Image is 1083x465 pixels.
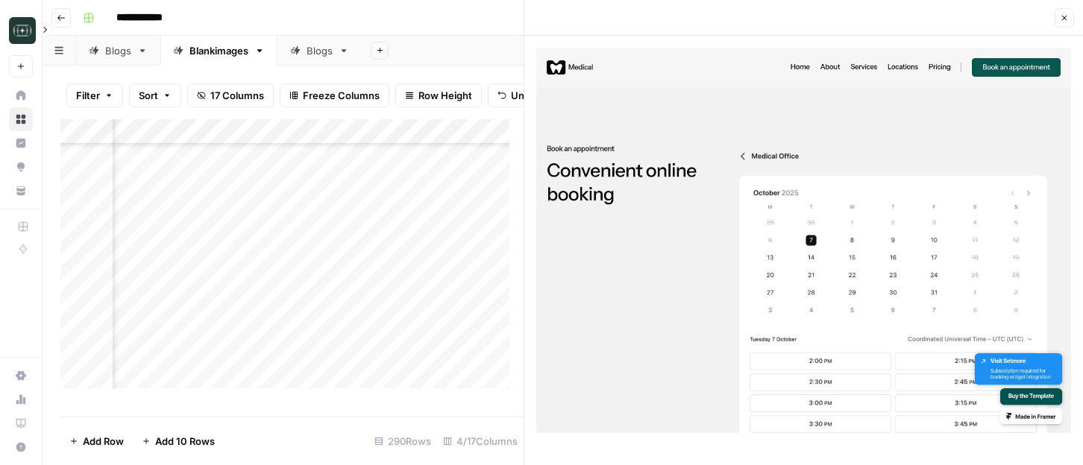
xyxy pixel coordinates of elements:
[155,434,215,449] span: Add 10 Rows
[129,83,181,107] button: Sort
[437,429,524,453] div: 4/17 Columns
[76,36,160,66] a: Blogs
[187,83,274,107] button: 17 Columns
[105,43,131,58] div: Blogs
[133,429,224,453] button: Add 10 Rows
[60,429,133,453] button: Add Row
[9,179,33,203] a: Your Data
[9,155,33,179] a: Opportunities
[280,83,389,107] button: Freeze Columns
[488,83,546,107] button: Undo
[307,43,333,58] div: Blogs
[418,88,472,103] span: Row Height
[511,88,536,103] span: Undo
[66,83,123,107] button: Filter
[303,88,380,103] span: Freeze Columns
[277,36,362,66] a: Blogs
[76,88,100,103] span: Filter
[9,364,33,387] a: Settings
[160,36,277,66] a: Blankimages
[9,17,36,44] img: Catalyst Logo
[9,12,33,49] button: Workspace: Catalyst
[139,88,158,103] span: Sort
[9,411,33,435] a: Learning Hub
[83,434,124,449] span: Add Row
[9,83,33,107] a: Home
[395,83,482,107] button: Row Height
[9,435,33,459] button: Help + Support
[368,429,437,453] div: 290 Rows
[210,88,264,103] span: 17 Columns
[9,131,33,155] a: Insights
[9,107,33,131] a: Browse
[9,387,33,411] a: Usage
[189,43,248,58] div: Blankimages
[536,48,1071,433] img: Row/Cell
